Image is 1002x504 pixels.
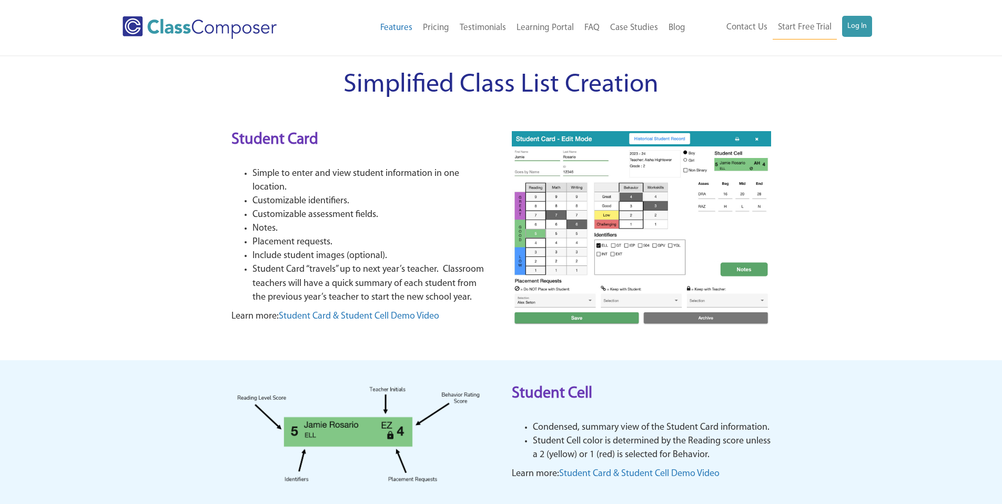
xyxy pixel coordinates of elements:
[231,129,491,151] h2: Student Card
[773,16,837,39] a: Start Free Trial
[252,208,491,222] li: Customizable assessment fields.
[231,312,279,321] span: Learn more:
[343,72,659,98] span: Simplified Class List Creation
[252,222,491,235] li: Notes.
[842,16,872,37] a: Log In
[231,381,491,488] img: Step 3 Student Placement Card Cell
[418,16,454,39] a: Pricing
[454,16,511,39] a: Testimonials
[252,235,491,249] li: Placement requests.
[279,312,439,321] a: Student Card & Student Cell Demo Video
[533,437,771,460] span: Student Cell color is determined by the Reading score unless a 2 (yellow) or 1 (red) is selected ...
[579,16,605,39] a: FAQ
[123,16,277,39] img: Class Composer
[512,469,559,479] span: Learn more:
[252,194,491,208] li: Customizable identifiers.
[252,249,491,263] li: Include student images (optional).
[320,16,691,39] nav: Header Menu
[559,469,720,479] a: Student Card & Student Cell Demo Video
[663,16,691,39] a: Blog
[533,423,770,432] span: Condensed, summary view of the Student Card information.
[511,16,579,39] a: Learning Portal
[375,16,418,39] a: Features
[721,16,773,39] a: Contact Us
[605,16,663,39] a: Case Studies
[512,383,771,405] h2: Student Cell
[512,131,771,327] img: student card 6
[252,167,491,194] li: Simple to enter and view student information in one location.
[691,16,872,39] nav: Header Menu
[252,263,491,304] li: Student Card “travels” up to next year’s teacher. Classroom teachers will have a quick summary of...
